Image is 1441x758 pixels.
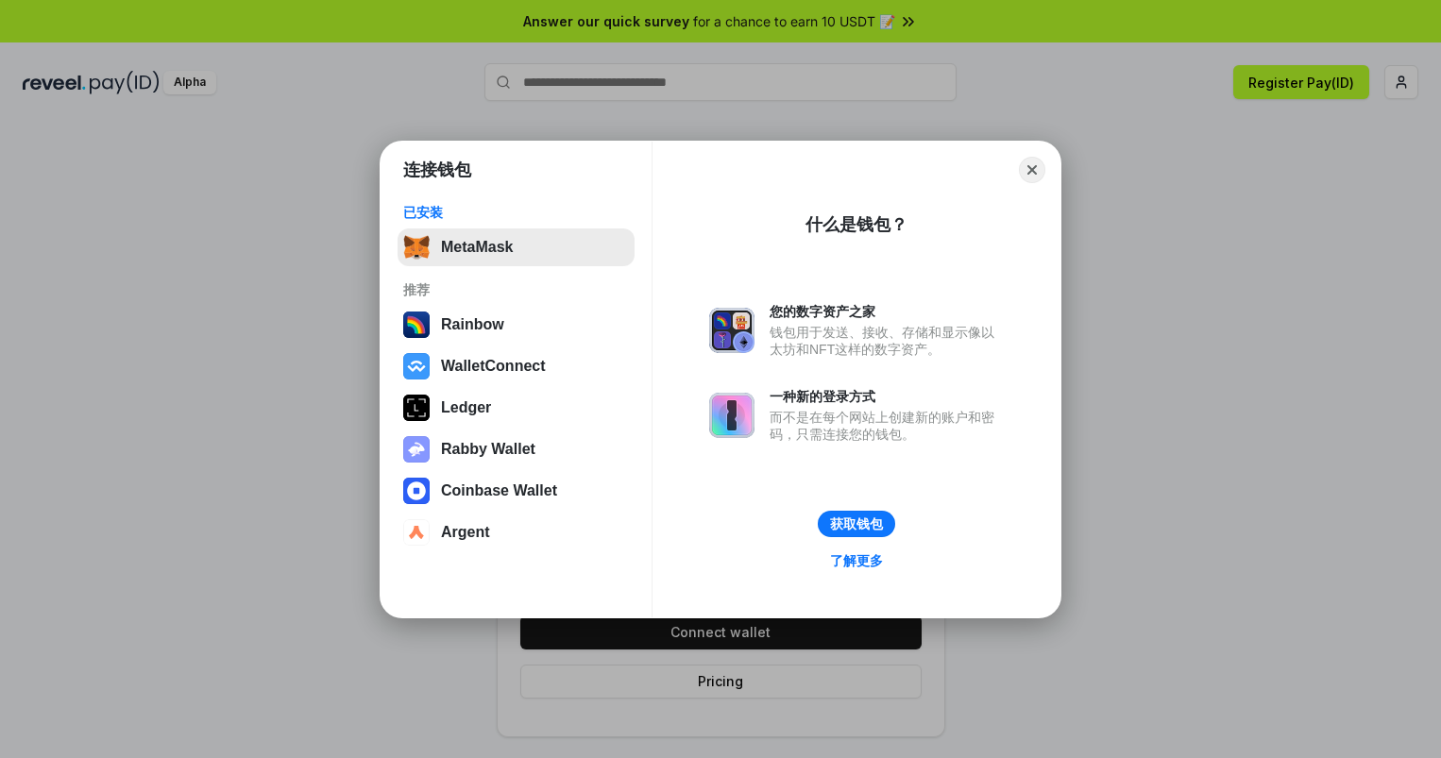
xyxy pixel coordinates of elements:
img: svg+xml,%3Csvg%20width%3D%22120%22%20height%3D%22120%22%20viewBox%3D%220%200%20120%20120%22%20fil... [403,312,430,338]
button: MetaMask [398,228,635,266]
img: svg+xml,%3Csvg%20width%3D%2228%22%20height%3D%2228%22%20viewBox%3D%220%200%2028%2028%22%20fill%3D... [403,478,430,504]
button: Close [1019,157,1045,183]
div: 您的数字资产之家 [770,303,1004,320]
a: 了解更多 [819,548,894,573]
button: Rainbow [398,306,635,344]
div: 钱包用于发送、接收、存储和显示像以太坊和NFT这样的数字资产。 [770,324,1004,358]
button: WalletConnect [398,347,635,385]
img: svg+xml,%3Csvg%20width%3D%2228%22%20height%3D%2228%22%20viewBox%3D%220%200%2028%2028%22%20fill%3D... [403,353,430,379]
div: Rabby Wallet [441,441,535,458]
div: 已安装 [403,204,629,221]
div: Argent [441,524,490,541]
div: 推荐 [403,281,629,298]
img: svg+xml,%3Csvg%20xmlns%3D%22http%3A%2F%2Fwww.w3.org%2F2000%2Fsvg%22%20fill%3D%22none%22%20viewBox... [709,308,754,353]
img: svg+xml,%3Csvg%20width%3D%2228%22%20height%3D%2228%22%20viewBox%3D%220%200%2028%2028%22%20fill%3D... [403,519,430,546]
div: Coinbase Wallet [441,482,557,499]
button: Coinbase Wallet [398,472,635,510]
img: svg+xml,%3Csvg%20xmlns%3D%22http%3A%2F%2Fwww.w3.org%2F2000%2Fsvg%22%20width%3D%2228%22%20height%3... [403,395,430,421]
img: svg+xml,%3Csvg%20xmlns%3D%22http%3A%2F%2Fwww.w3.org%2F2000%2Fsvg%22%20fill%3D%22none%22%20viewBox... [709,393,754,438]
div: 什么是钱包？ [805,213,907,236]
h1: 连接钱包 [403,159,471,181]
img: svg+xml,%3Csvg%20fill%3D%22none%22%20height%3D%2233%22%20viewBox%3D%220%200%2035%2033%22%20width%... [403,234,430,261]
button: Argent [398,514,635,551]
button: Rabby Wallet [398,430,635,468]
button: 获取钱包 [818,511,895,537]
div: 了解更多 [830,552,883,569]
img: svg+xml,%3Csvg%20xmlns%3D%22http%3A%2F%2Fwww.w3.org%2F2000%2Fsvg%22%20fill%3D%22none%22%20viewBox... [403,436,430,463]
div: 一种新的登录方式 [770,388,1004,405]
div: MetaMask [441,239,513,256]
div: Ledger [441,399,491,416]
div: Rainbow [441,316,504,333]
button: Ledger [398,389,635,427]
div: 获取钱包 [830,515,883,532]
div: WalletConnect [441,358,546,375]
div: 而不是在每个网站上创建新的账户和密码，只需连接您的钱包。 [770,409,1004,443]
